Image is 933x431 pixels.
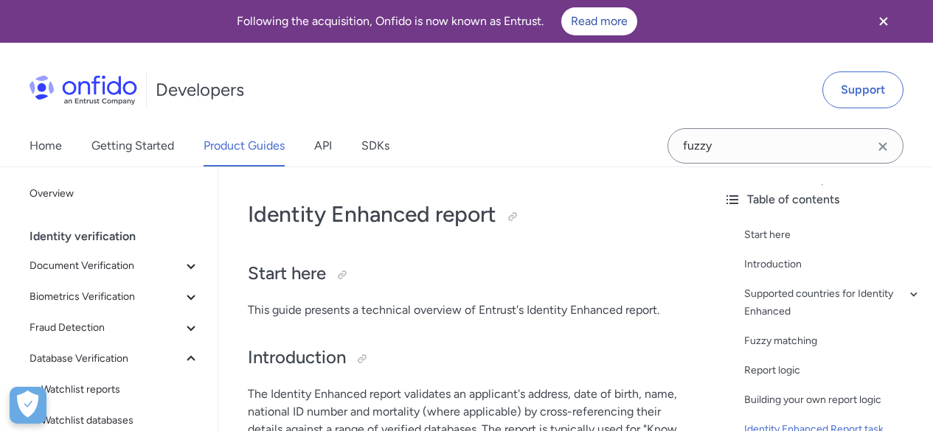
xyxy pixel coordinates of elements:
[41,381,200,399] span: Watchlist reports
[744,256,921,273] a: Introduction
[10,387,46,424] button: Open Preferences
[856,3,911,40] button: Close banner
[248,262,682,287] h2: Start here
[744,285,921,320] a: Supported countries for Identity Enhanced
[18,7,856,35] div: Following the acquisition, Onfido is now known as Entrust.
[744,226,921,244] a: Start here
[24,251,206,281] button: Document Verification
[667,128,903,164] input: Onfido search input field
[744,391,921,409] a: Building your own report logic
[41,412,200,430] span: Watchlist databases
[30,222,212,251] div: Identity verification
[724,191,921,209] div: Table of contents
[91,125,174,167] a: Getting Started
[248,346,682,371] h2: Introduction
[24,179,206,209] a: Overview
[30,75,137,105] img: Onfido Logo
[24,344,206,374] button: Database Verification
[30,125,62,167] a: Home
[744,362,921,379] a: Report logic
[10,387,46,424] div: Cookie Preferences
[24,313,206,343] button: Fraud Detection
[30,257,182,275] span: Document Verification
[822,71,903,108] a: Support
[30,288,182,306] span: Biometrics Verification
[30,350,182,368] span: Database Verification
[875,13,892,30] svg: Close banner
[248,301,682,319] p: This guide presents a technical overview of Entrust's Identity Enhanced report.
[204,125,285,167] a: Product Guides
[561,7,637,35] a: Read more
[744,332,921,350] a: Fuzzy matching
[874,138,892,155] svg: Clear search field button
[24,282,206,312] button: Biometrics Verification
[314,125,332,167] a: API
[248,200,682,229] h1: Identity Enhanced report
[35,375,206,404] a: Watchlist reports
[30,185,200,203] span: Overview
[361,125,389,167] a: SDKs
[156,78,244,102] h1: Developers
[30,319,182,337] span: Fraud Detection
